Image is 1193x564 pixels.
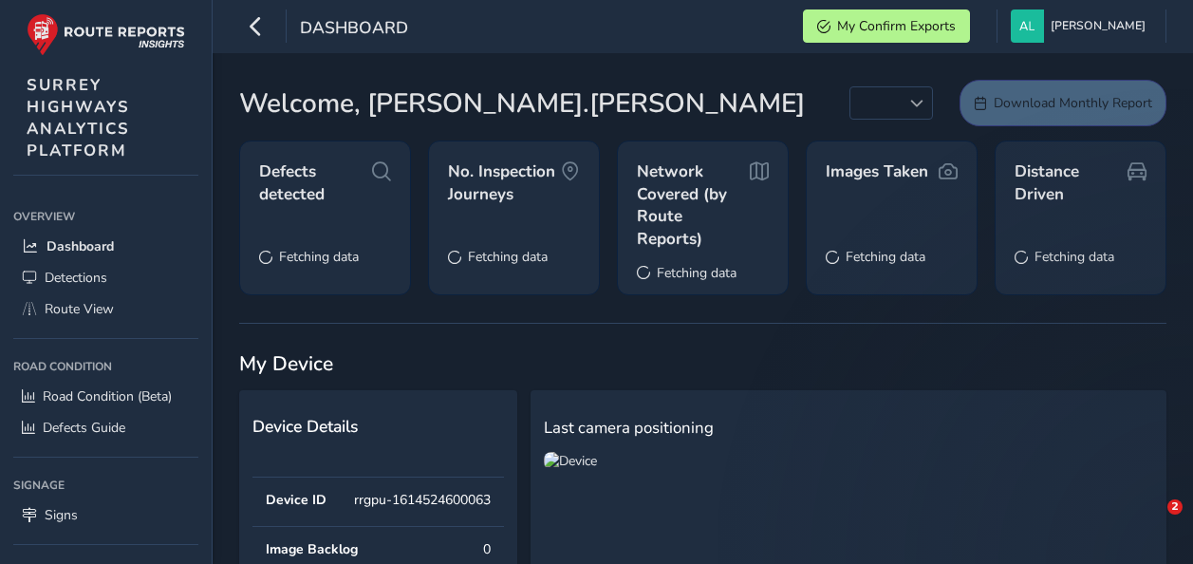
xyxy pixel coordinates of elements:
iframe: Intercom live chat [1128,499,1174,545]
a: Road Condition (Beta) [13,381,198,412]
div: Road Condition [13,352,198,381]
span: No. Inspection Journeys [448,160,561,205]
span: Defects Guide [43,419,125,437]
div: Device ID [266,491,326,509]
a: Defects Guide [13,412,198,443]
span: Fetching data [846,248,925,266]
span: Network Covered (by Route Reports) [637,160,750,251]
span: Detections [45,269,107,287]
span: Dashboard [300,16,408,43]
a: Route View [13,293,198,325]
span: Distance Driven [1015,160,1128,205]
span: 2 [1167,499,1183,515]
span: Fetching data [468,248,548,266]
img: diamond-layout [1011,9,1044,43]
div: Signage [13,471,198,499]
div: Image Backlog [266,540,358,558]
img: rr logo [27,13,185,56]
div: rrgpu-1614524600063 [354,491,491,509]
span: Route View [45,300,114,318]
span: Defects detected [259,160,372,205]
span: My Device [239,350,333,377]
span: Fetching data [279,248,359,266]
img: Device [544,452,597,470]
a: Dashboard [13,231,198,262]
button: [PERSON_NAME] [1011,9,1152,43]
a: Signs [13,499,198,531]
span: [PERSON_NAME] [1051,9,1146,43]
span: Road Condition (Beta) [43,387,172,405]
span: SURREY HIGHWAYS ANALYTICS PLATFORM [27,74,130,161]
span: Welcome, [PERSON_NAME].[PERSON_NAME] [239,84,805,123]
div: Overview [13,202,198,231]
span: My Confirm Exports [837,17,956,35]
div: 0 [483,540,491,558]
span: Fetching data [1035,248,1114,266]
a: Detections [13,262,198,293]
span: Fetching data [657,264,736,282]
span: Images Taken [826,160,928,183]
button: My Confirm Exports [803,9,970,43]
h2: Device Details [252,417,504,437]
span: Signs [45,506,78,524]
span: Dashboard [47,237,114,255]
span: Last camera positioning [544,417,714,439]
